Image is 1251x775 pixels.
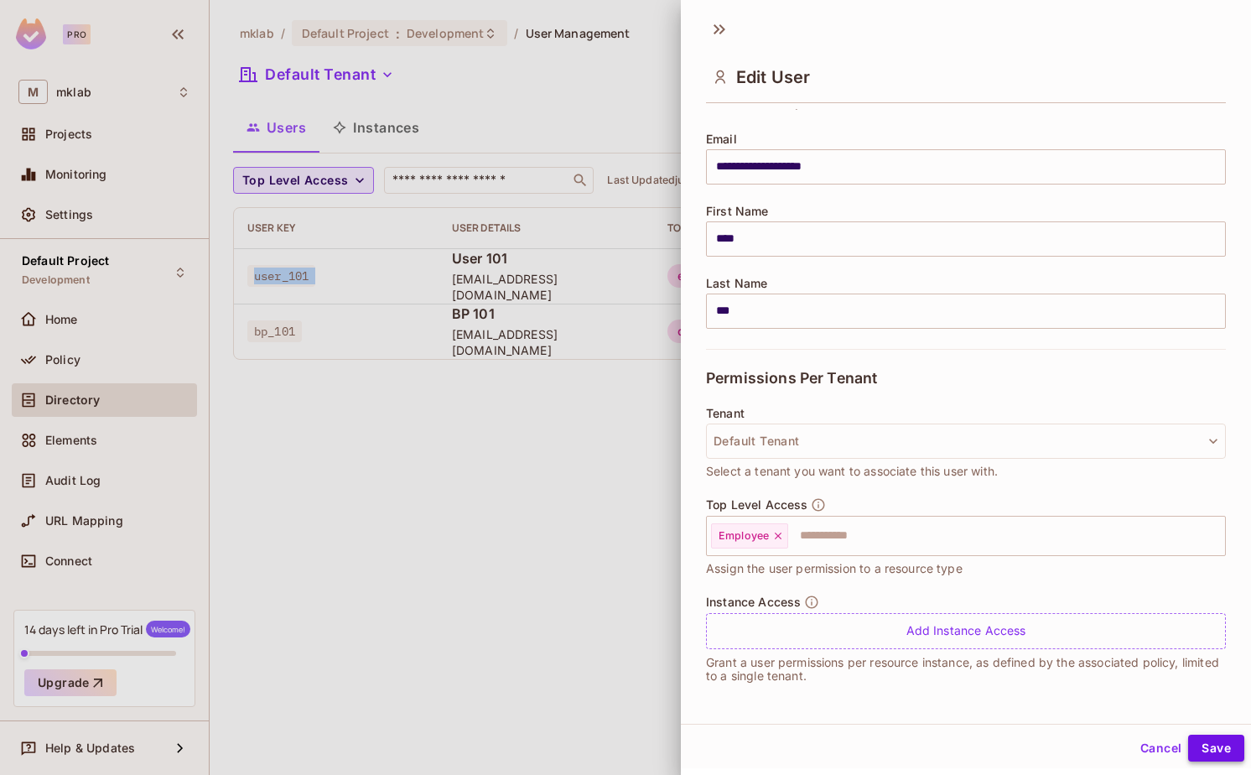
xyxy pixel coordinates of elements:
[1217,533,1220,537] button: Open
[706,407,745,420] span: Tenant
[736,67,810,87] span: Edit User
[706,370,877,387] span: Permissions Per Tenant
[719,529,769,543] span: Employee
[1134,735,1188,762] button: Cancel
[706,205,769,218] span: First Name
[706,596,801,609] span: Instance Access
[711,523,788,549] div: Employee
[706,559,963,578] span: Assign the user permission to a resource type
[706,133,737,146] span: Email
[1188,735,1244,762] button: Save
[706,462,998,481] span: Select a tenant you want to associate this user with.
[706,277,767,290] span: Last Name
[706,656,1226,683] p: Grant a user permissions per resource instance, as defined by the associated policy, limited to a...
[706,498,807,512] span: Top Level Access
[706,424,1226,459] button: Default Tenant
[706,613,1226,649] div: Add Instance Access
